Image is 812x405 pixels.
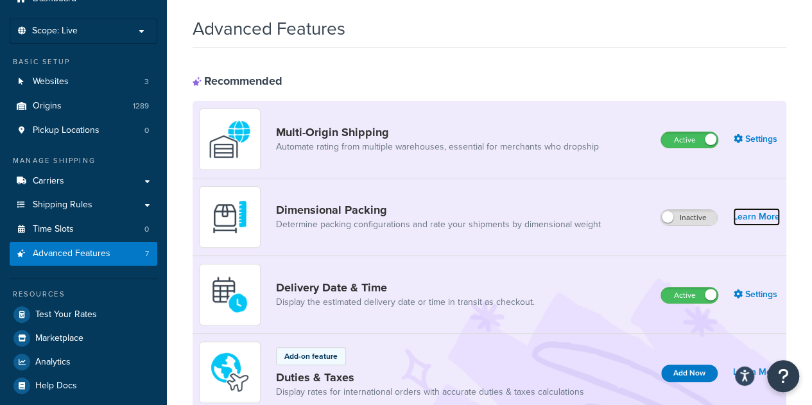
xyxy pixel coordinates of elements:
[35,309,97,320] span: Test Your Rates
[33,200,92,211] span: Shipping Rules
[276,370,584,384] a: Duties & Taxes
[10,350,157,374] a: Analytics
[145,248,149,259] span: 7
[733,363,780,381] a: Learn More
[35,357,71,368] span: Analytics
[767,360,799,392] button: Open Resource Center
[276,218,601,231] a: Determine packing configurations and rate your shipments by dimensional weight
[10,70,157,94] li: Websites
[10,193,157,217] a: Shipping Rules
[33,125,99,136] span: Pickup Locations
[35,333,83,344] span: Marketplace
[276,386,584,399] a: Display rates for international orders with accurate duties & taxes calculations
[144,76,149,87] span: 3
[32,26,78,37] span: Scope: Live
[10,289,157,300] div: Resources
[33,248,110,259] span: Advanced Features
[276,125,599,139] a: Multi-Origin Shipping
[10,327,157,350] a: Marketplace
[10,119,157,142] a: Pickup Locations0
[10,218,157,241] li: Time Slots
[10,374,157,397] a: Help Docs
[144,125,149,136] span: 0
[10,218,157,241] a: Time Slots0
[33,176,64,187] span: Carriers
[10,169,157,193] a: Carriers
[193,74,282,88] div: Recommended
[207,194,252,239] img: DTVBYsAAAAAASUVORK5CYII=
[661,210,717,225] label: Inactive
[10,70,157,94] a: Websites3
[733,208,780,226] a: Learn More
[661,132,718,148] label: Active
[734,130,780,148] a: Settings
[193,16,345,41] h1: Advanced Features
[276,280,535,295] a: Delivery Date & Time
[144,224,149,235] span: 0
[276,203,601,217] a: Dimensional Packing
[10,119,157,142] li: Pickup Locations
[661,365,718,382] button: Add Now
[10,242,157,266] li: Advanced Features
[10,303,157,326] a: Test Your Rates
[207,350,252,395] img: icon-duo-feat-landed-cost-7136b061.png
[276,141,599,153] a: Automate rating from multiple warehouses, essential for merchants who dropship
[33,76,69,87] span: Websites
[33,101,62,112] span: Origins
[35,381,77,392] span: Help Docs
[207,117,252,162] img: WatD5o0RtDAAAAAElFTkSuQmCC
[10,94,157,118] li: Origins
[734,286,780,304] a: Settings
[10,94,157,118] a: Origins1289
[661,288,718,303] label: Active
[284,350,338,362] p: Add-on feature
[10,56,157,67] div: Basic Setup
[207,272,252,317] img: gfkeb5ejjkALwAAAABJRU5ErkJggg==
[276,296,535,309] a: Display the estimated delivery date or time in transit as checkout.
[10,242,157,266] a: Advanced Features7
[10,155,157,166] div: Manage Shipping
[33,224,74,235] span: Time Slots
[133,101,149,112] span: 1289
